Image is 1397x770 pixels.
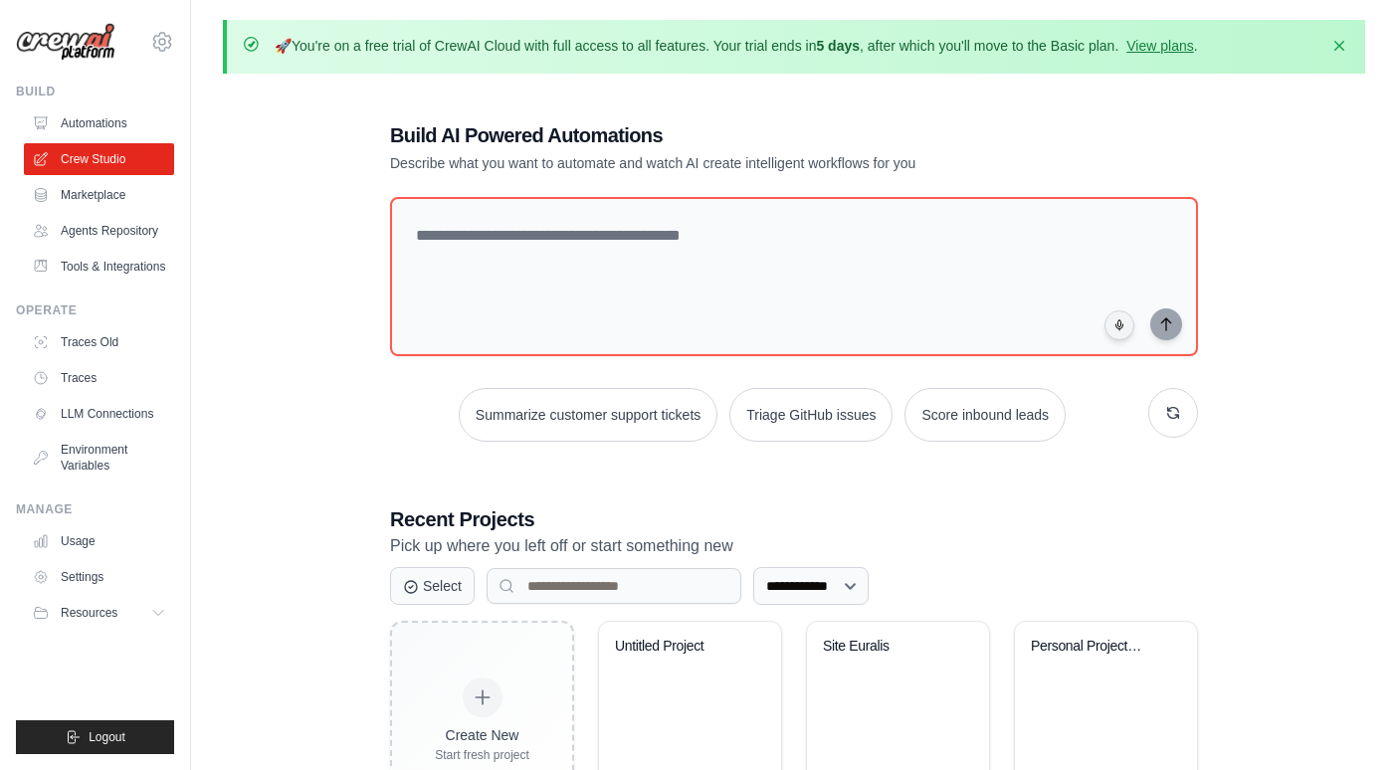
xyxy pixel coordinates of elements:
[24,597,174,629] button: Resources
[16,501,174,517] div: Manage
[89,729,125,745] span: Logout
[24,215,174,247] a: Agents Repository
[1104,310,1134,340] button: Click to speak your automation idea
[1126,38,1193,54] a: View plans
[459,388,717,442] button: Summarize customer support tickets
[24,434,174,481] a: Environment Variables
[823,638,943,656] div: Site Euralis
[390,533,1198,559] p: Pick up where you left off or start something new
[24,326,174,358] a: Traces Old
[24,398,174,430] a: LLM Connections
[1031,638,1151,656] div: Personal Project Management Assistant
[16,302,174,318] div: Operate
[275,38,292,54] strong: 🚀
[24,362,174,394] a: Traces
[615,638,735,656] div: Untitled Project
[24,107,174,139] a: Automations
[1148,388,1198,438] button: Get new suggestions
[61,605,117,621] span: Resources
[16,23,115,62] img: Logo
[390,567,475,605] button: Select
[390,121,1059,149] h1: Build AI Powered Automations
[904,388,1066,442] button: Score inbound leads
[16,720,174,754] button: Logout
[24,143,174,175] a: Crew Studio
[24,179,174,211] a: Marketplace
[16,84,174,99] div: Build
[390,505,1198,533] h3: Recent Projects
[24,561,174,593] a: Settings
[275,36,1198,56] p: You're on a free trial of CrewAI Cloud with full access to all features. Your trial ends in , aft...
[729,388,893,442] button: Triage GitHub issues
[24,525,174,557] a: Usage
[24,251,174,283] a: Tools & Integrations
[435,725,529,745] div: Create New
[816,38,860,54] strong: 5 days
[435,747,529,763] div: Start fresh project
[390,153,1059,173] p: Describe what you want to automate and watch AI create intelligent workflows for you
